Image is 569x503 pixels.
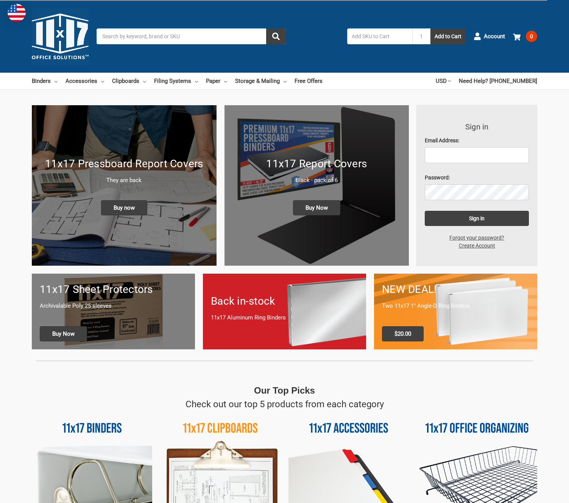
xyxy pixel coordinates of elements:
[382,326,424,341] span: $20.00
[101,200,147,215] span: Buy now
[40,176,209,185] p: They are back
[382,302,529,310] p: Two 11x17 1" Angle-D Ring Binders
[455,242,499,250] a: Create Account
[459,73,537,89] a: Need Help? [PHONE_NUMBER]
[293,200,340,215] span: Buy Now
[32,73,58,89] a: Binders
[232,156,401,172] h1: 11x17 Report Covers
[224,105,409,266] img: 11x17 Report Covers
[154,73,198,89] a: Filing Systems
[211,293,358,309] h1: Back in-stock
[474,26,505,46] a: Account
[347,28,412,44] input: Add SKU to Cart
[526,31,537,42] span: 0
[65,73,104,89] a: Accessories
[436,73,451,89] a: USD
[40,156,209,172] h1: 11x17 Pressboard Report Covers
[430,28,466,44] button: Add to Cart
[203,274,366,349] a: Back in-stock 11x17 Aluminum Ring Binders
[40,302,187,310] p: Archivalable Poly 25 sleeves
[484,32,505,41] span: Account
[186,397,384,411] p: Check out our top 5 products from each category
[425,121,529,132] h3: Sign in
[8,4,26,22] img: duty and tax information for United States
[295,73,323,89] a: Free Offers
[425,174,529,182] label: Password:
[254,384,315,397] p: Our Top Picks
[206,73,227,89] a: Paper
[211,313,358,322] p: 11x17 Aluminum Ring Binders
[382,282,529,297] h1: NEW DEAL!
[112,73,146,89] a: Clipboards
[235,73,287,89] a: Storage & Mailing
[374,274,537,349] a: 11x17 Binder 2-pack only $20.00 NEW DEAL! Two 11x17 1" Angle-D Ring Binders $20.00
[425,137,529,145] label: Email Address:
[445,234,508,242] a: Forgot your password?
[32,274,195,349] a: 11x17 sheet protectors 11x17 Sheet Protectors Archivalable Poly 25 sleeves Buy Now
[425,211,529,226] input: Sign in
[224,105,409,266] a: 11x17 Report Covers 11x17 Report Covers Black - pack of 6 Buy Now
[32,105,217,266] img: New 11x17 Pressboard Binders
[97,28,286,44] input: Search by keyword, brand or SKU
[32,8,89,65] img: 11x17.com
[513,26,537,46] a: 0
[32,105,217,266] a: New 11x17 Pressboard Binders 11x17 Pressboard Report Covers They are back Buy now
[232,176,401,185] p: Black - pack of 6
[40,282,187,297] h1: 11x17 Sheet Protectors
[40,326,87,341] span: Buy Now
